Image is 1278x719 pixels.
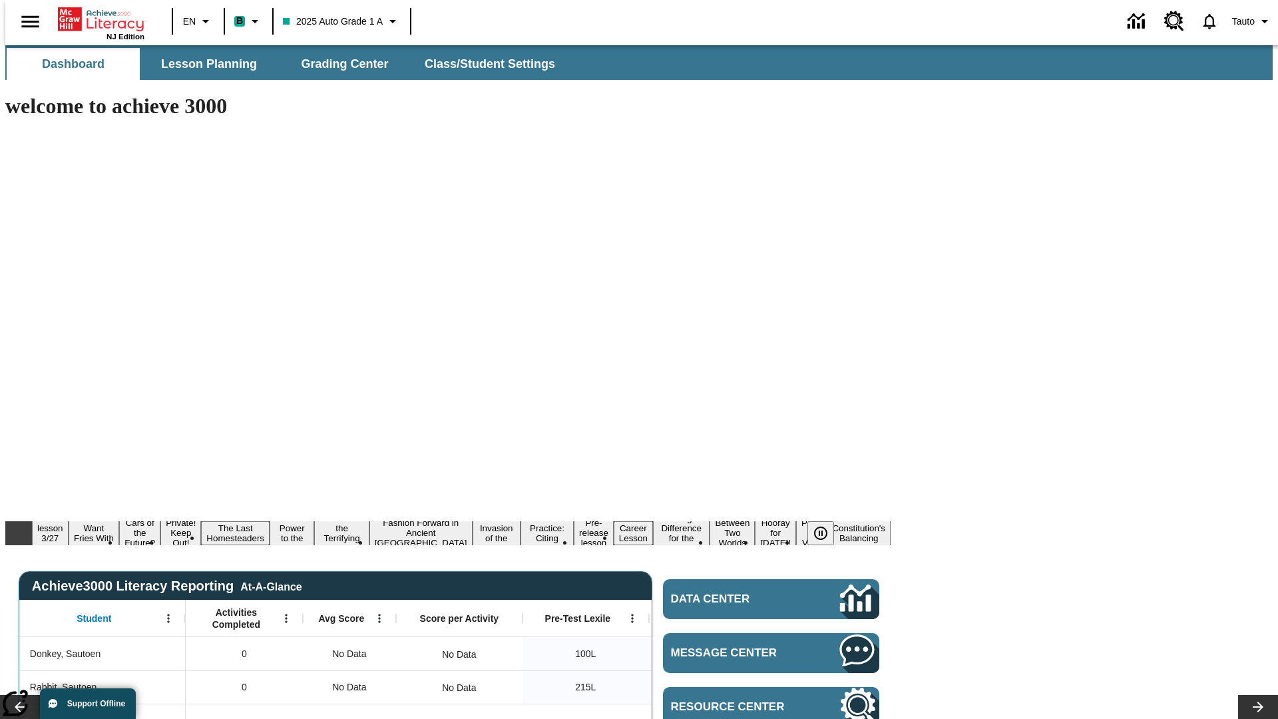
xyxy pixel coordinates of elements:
span: 2025 Auto Grade 1 A [283,15,383,29]
span: Score per Activity [420,612,499,624]
h1: welcome to achieve 3000 [5,94,891,119]
button: Slide 4 Private! Keep Out! [160,516,201,550]
button: Slide 12 Career Lesson [614,521,653,545]
a: Data Center [1120,3,1156,40]
button: Slide 15 Hooray for Constitution Day! [755,516,796,550]
a: Message Center [663,633,879,673]
button: Dashboard [7,48,140,80]
div: No Data, Rabbit, Sautoen [303,670,396,704]
span: Rabbit, Sautoen [30,680,97,694]
span: Dashboard [42,57,105,72]
span: Support Offline [67,699,125,708]
button: Support Offline [40,688,136,719]
button: Open side menu [11,2,50,41]
button: Slide 3 Cars of the Future? [119,516,160,550]
span: Achieve3000 Literacy Reporting [32,579,302,594]
button: Slide 8 Fashion Forward in Ancient Rome [369,516,473,550]
span: Resource Center [671,700,800,714]
a: Resource Center, Will open in new tab [1156,3,1192,39]
a: Data Center [663,579,879,619]
div: 0, Rabbit, Sautoen [186,670,303,704]
button: Open Menu [369,608,389,628]
div: Beginning reader 100 Lexile, ER, Based on the Lexile Reading measure, student is an Emerging Read... [649,637,775,670]
div: Pause [807,521,847,545]
button: Boost Class color is teal. Change class color [229,9,268,33]
span: 100 Lexile, Donkey, Sautoen [575,647,596,661]
span: B [236,13,243,29]
span: Class/Student Settings [425,57,555,72]
div: 0, Donkey, Sautoen [186,637,303,670]
span: Data Center [671,593,795,606]
button: Class: 2025 Auto Grade 1 A, Select your class [278,9,406,33]
span: Avg Score [318,612,364,624]
button: Slide 7 Attack of the Terrifying Tomatoes [314,511,369,555]
button: Language: EN, Select a language [177,9,220,33]
a: Notifications [1192,4,1227,39]
span: Message Center [671,646,800,660]
span: Donkey, Sautoen [30,647,101,661]
span: Pre-Test Lexile [545,612,611,624]
button: Slide 2 Do You Want Fries With That? [69,511,120,555]
button: Slide 14 Between Two Worlds [710,516,755,550]
div: Home [58,5,144,41]
button: Grading Center [278,48,411,80]
button: Profile/Settings [1227,9,1278,33]
button: Slide 6 Solar Power to the People [270,511,314,555]
span: Activities Completed [192,606,280,630]
span: Lesson Planning [161,57,257,72]
span: EN [183,15,196,29]
span: 0 [242,647,247,661]
div: SubNavbar [5,48,567,80]
span: No Data [325,674,373,701]
span: Student [77,612,111,624]
span: Grading Center [301,57,388,72]
button: Slide 16 Point of View [796,516,827,550]
button: Lesson carousel, Next [1238,695,1278,719]
button: Open Menu [276,608,296,628]
span: NJ Edition [106,33,144,41]
button: Slide 10 Mixed Practice: Citing Evidence [521,511,574,555]
div: No Data, Rabbit, Sautoen [435,674,483,701]
button: Lesson Planning [142,48,276,80]
span: No Data [325,640,373,668]
button: Open Menu [622,608,642,628]
div: SubNavbar [5,45,1273,80]
button: Class/Student Settings [414,48,566,80]
div: No Data, Donkey, Sautoen [303,637,396,670]
button: Slide 11 Pre-release lesson [574,516,614,550]
div: Beginning reader 215 Lexile, ER, Based on the Lexile Reading measure, student is an Emerging Read... [649,670,775,704]
button: Slide 9 The Invasion of the Free CD [473,511,521,555]
button: Slide 17 The Constitution's Balancing Act [827,511,891,555]
button: Slide 1 Test lesson 3/27 en [32,511,69,555]
div: No Data, Donkey, Sautoen [435,641,483,668]
a: Home [58,6,144,33]
button: Slide 5 The Last Homesteaders [201,521,270,545]
button: Open Menu [158,608,178,628]
span: 0 [242,680,247,694]
button: Pause [807,521,834,545]
span: 215 Lexile, Rabbit, Sautoen [575,680,596,694]
button: Slide 13 Making a Difference for the Planet [653,511,710,555]
span: Tauto [1232,15,1255,29]
div: At-A-Glance [240,579,302,593]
